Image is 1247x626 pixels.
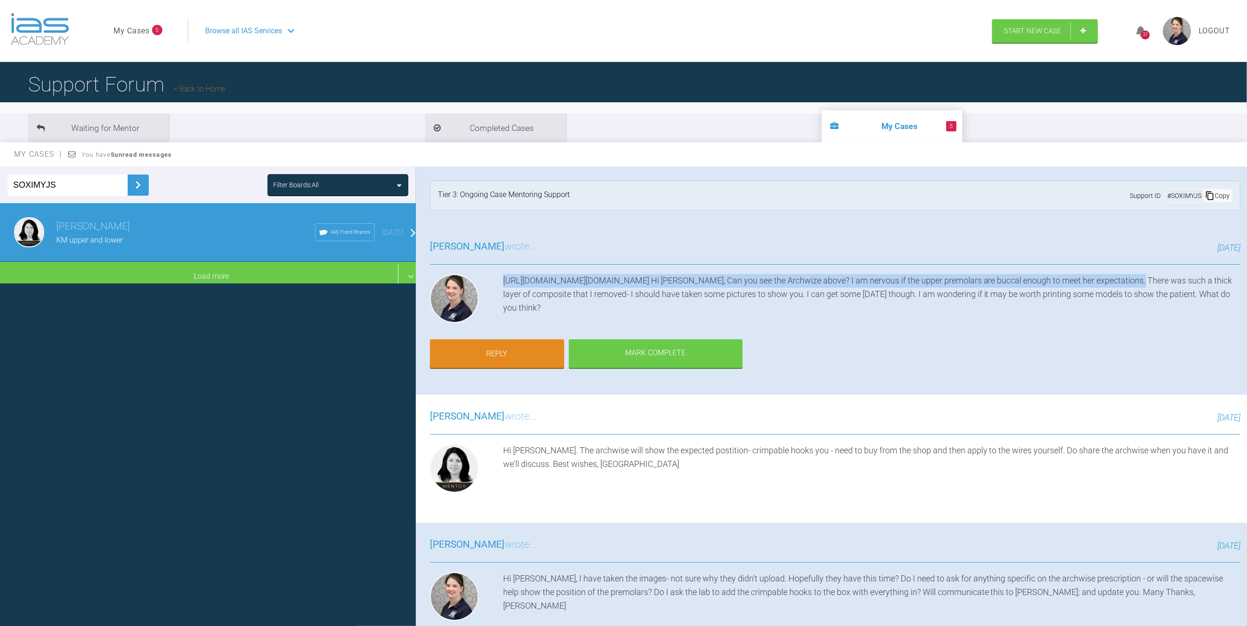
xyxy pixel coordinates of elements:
span: KM upper and lower [56,236,122,244]
h3: wrote... [430,239,536,255]
span: [DATE] [1217,243,1240,252]
h3: wrote... [430,409,536,425]
a: Back to Home [174,84,225,93]
input: Enter Case ID or Title [8,175,128,196]
span: My Cases [14,150,62,159]
li: My Cases [822,110,963,142]
img: logo-light.3e3ef733.png [11,13,69,45]
a: Start New Case [992,19,1098,43]
div: Mark Complete [569,339,742,368]
span: [PERSON_NAME] [430,241,505,252]
span: Start New Case [1004,27,1061,35]
h3: [PERSON_NAME] [56,219,315,235]
span: IAS Fixed Braces [331,228,370,237]
span: Support ID [1130,191,1161,201]
div: Tier 3: Ongoing Case Mentoring Support [438,189,570,203]
a: Logout [1199,25,1230,37]
img: Hooria Olsen [14,217,44,247]
div: Copy [1203,190,1232,202]
img: Hannah Hopkins [430,572,479,621]
a: My Cases [114,25,150,37]
div: # SOXIMYJS [1165,191,1203,201]
span: Browse all IAS Services [205,25,282,37]
span: 5 [946,121,956,131]
span: [DATE] [382,228,403,237]
strong: 5 unread messages [111,151,172,158]
img: chevronRight.28bd32b0.svg [130,177,145,192]
img: Hannah Hopkins [430,274,479,323]
span: 5 [152,25,162,35]
h1: Support Forum [28,68,225,101]
img: Hooria Olsen [430,444,479,493]
li: Completed Cases [425,114,566,142]
span: [DATE] [1217,541,1240,550]
div: Filter Boards: All [273,180,319,190]
div: [URL][DOMAIN_NAME][DOMAIN_NAME] Hi [PERSON_NAME], Can you see the Archwize above? I am nervous if... [503,274,1240,327]
span: [PERSON_NAME] [430,411,505,422]
div: Hi [PERSON_NAME], I have taken the images- not sure why they didn't upload. Hopefully they have t... [503,572,1240,625]
span: You have [82,151,172,158]
li: Waiting for Mentor [28,114,169,142]
div: Hi [PERSON_NAME]. The archwise will show the expected postition- crimpable hooks you - need to bu... [503,444,1240,496]
div: 37 [1141,31,1150,39]
span: [PERSON_NAME] [430,539,505,550]
span: [DATE] [1217,412,1240,422]
h3: wrote... [430,537,536,553]
a: Reply [430,339,564,368]
img: profile.png [1163,17,1191,45]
